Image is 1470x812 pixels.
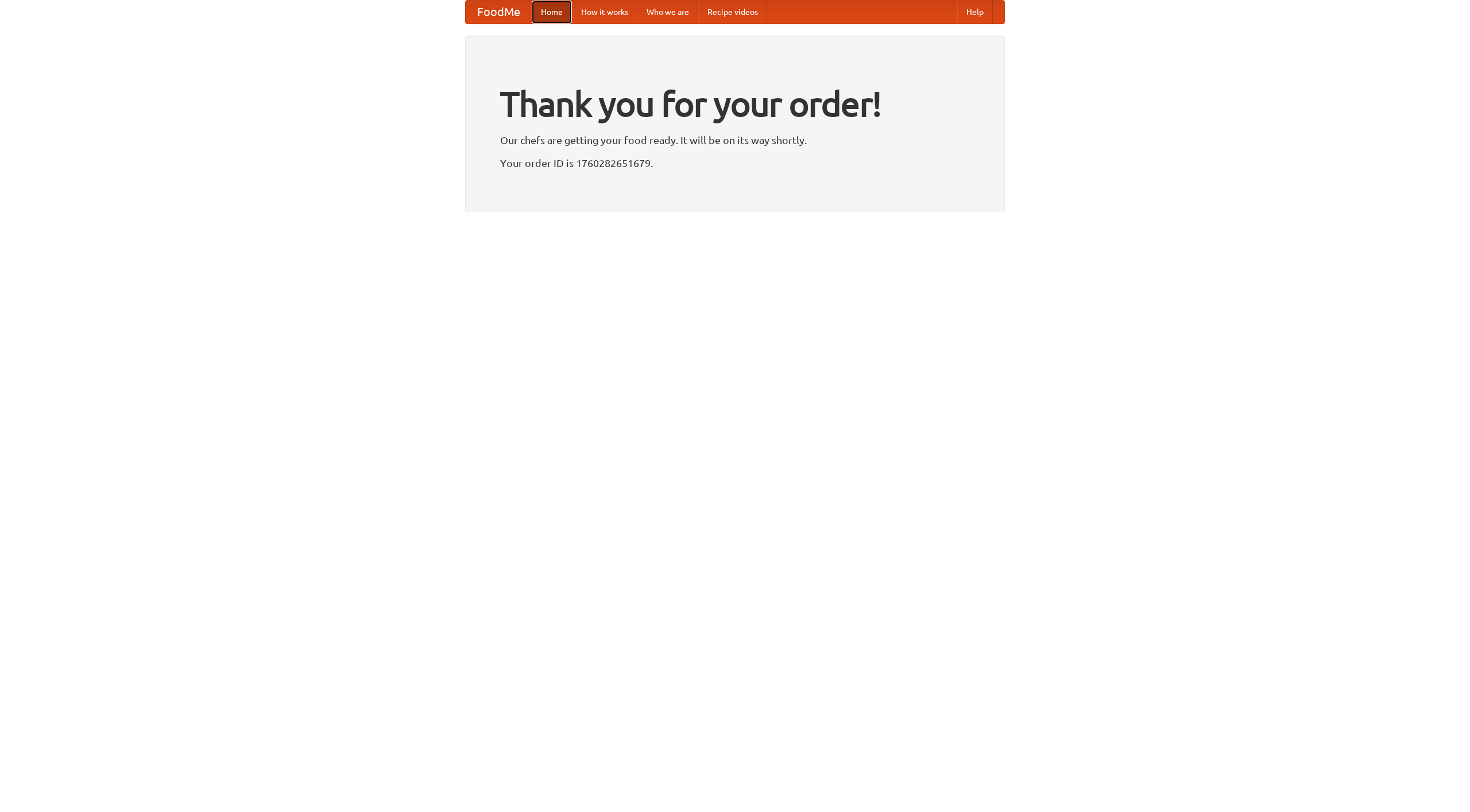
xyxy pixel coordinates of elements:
[500,154,970,172] p: Your order ID is 1760282651679.
[466,1,532,24] a: FoodMe
[532,1,572,24] a: Home
[500,76,970,131] h1: Thank you for your order!
[637,1,698,24] a: Who we are
[500,131,970,149] p: Our chefs are getting your food ready. It will be on its way shortly.
[698,1,767,24] a: Recipe videos
[572,1,637,24] a: How it works
[957,1,993,24] a: Help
